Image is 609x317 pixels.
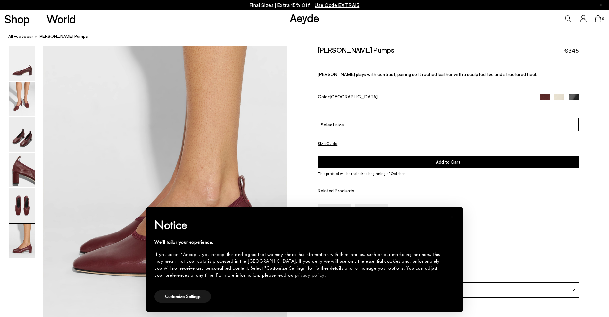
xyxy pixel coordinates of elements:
a: World [46,13,76,25]
img: svg%3E [572,274,575,277]
h2: Notice [154,216,444,233]
p: This product will be restocked beginning of October. [318,171,578,177]
img: Narissa Ruched Pumps - Image 3 [9,117,35,152]
a: Aeyde [290,11,319,25]
span: Related Products [318,188,354,193]
img: Narissa Ruched Pumps - Image 4 [9,153,35,187]
p: [PERSON_NAME] plays with contrast, pairing soft ruched leather with a sculpted toe and structured... [318,71,578,77]
img: Narissa Ruched Pumps - Image 5 [9,188,35,223]
a: All Footwear [8,33,33,40]
h2: [PERSON_NAME] Pumps [318,46,394,54]
a: privacy policy [295,272,325,278]
button: Customize Settings [154,290,211,303]
span: Navigate to /collections/ss25-final-sizes [315,2,359,8]
span: Select size [321,121,344,128]
span: Add to Cart [436,159,460,165]
p: Final Sizes | Extra 15% Off [250,1,360,9]
div: Color: [318,94,531,101]
span: €345 [564,46,579,55]
img: Narissa Ruched Pumps - Image 6 [9,224,35,258]
img: svg%3E [572,288,575,292]
img: svg%3E [572,189,575,192]
button: Size Guide [318,139,337,148]
span: [PERSON_NAME] Pumps [39,33,88,40]
nav: breadcrumb [8,28,609,46]
a: 0 [595,15,601,22]
div: We'll tailor your experience. [154,239,444,246]
a: Shop [4,13,30,25]
button: Close this notice [444,209,460,225]
span: × [450,212,454,222]
img: Narissa Ruched Pumps - Image 2 [9,82,35,116]
div: If you select "Accept", you accept this and agree that we may share this information with third p... [154,251,444,279]
span: 0 [601,17,605,21]
span: [GEOGRAPHIC_DATA] [330,94,378,99]
button: Add to Cart [318,156,578,168]
img: svg%3E [572,124,576,127]
img: Narissa Ruched Pumps - Image 1 [9,46,35,81]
